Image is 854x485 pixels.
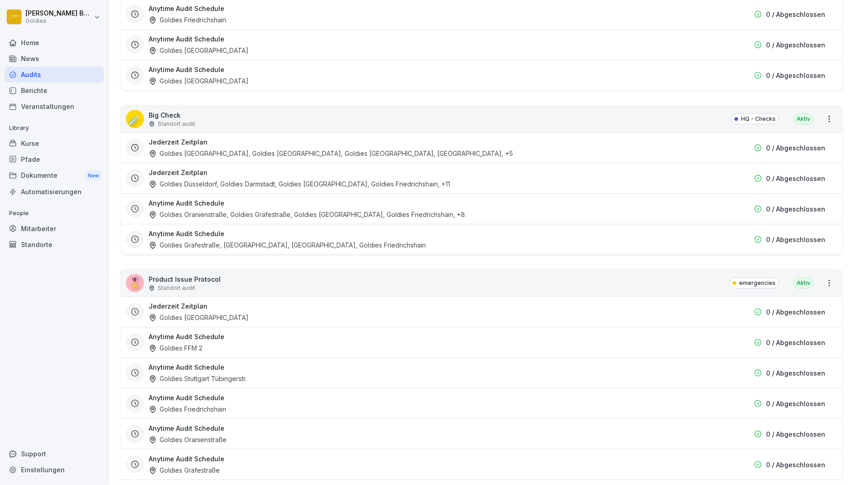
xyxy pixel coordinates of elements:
a: Standorte [5,237,104,253]
p: 0 / Abgeschlossen [766,40,825,50]
div: Support [5,446,104,462]
div: Goldies Oranienstraße [149,435,227,444]
div: Aktiv [793,278,813,289]
p: 0 / Abgeschlossen [766,460,825,470]
h3: Anytime Audit Schedule [149,393,224,402]
h3: Anytime Audit Schedule [149,332,224,341]
p: Library [5,121,104,135]
p: [PERSON_NAME] Buhren [26,10,92,17]
h3: Jederzeit Zeitplan [149,137,207,147]
p: 0 / Abgeschlossen [766,174,825,183]
p: 0 / Abgeschlossen [766,429,825,439]
p: 0 / Abgeschlossen [766,235,825,244]
p: Standort audit [158,284,195,292]
p: Goldies [26,18,92,24]
div: Aktiv [793,114,813,124]
a: Audits [5,67,104,83]
h3: Jederzeit Zeitplan [149,168,207,177]
div: Dokumente [5,167,104,184]
div: Goldies Stuttgart Tübingerstr. [149,374,247,383]
a: Automatisierungen [5,184,104,200]
div: Goldies Gräfestraße, [GEOGRAPHIC_DATA], [GEOGRAPHIC_DATA], Goldies Friedrichshain [149,240,426,250]
h3: Anytime Audit Schedule [149,229,224,238]
div: New [86,170,101,181]
p: emergencies [739,279,776,287]
p: 0 / Abgeschlossen [766,399,825,408]
p: 0 / Abgeschlossen [766,368,825,378]
div: Goldies [GEOGRAPHIC_DATA] [149,313,248,322]
p: 0 / Abgeschlossen [766,204,825,214]
p: 0 / Abgeschlossen [766,307,825,317]
p: 0 / Abgeschlossen [766,71,825,80]
div: Goldies Gräfestraße [149,465,220,475]
div: Goldies Oranienstraße, Goldies Gräfestraße, Goldies [GEOGRAPHIC_DATA], Goldies Friedrichshain , +8 [149,210,465,219]
a: News [5,51,104,67]
h3: Anytime Audit Schedule [149,4,224,13]
p: 0 / Abgeschlossen [766,338,825,347]
p: Standort audit [158,120,195,128]
a: Berichte [5,83,104,98]
div: Goldies [GEOGRAPHIC_DATA] [149,76,248,86]
h3: Anytime Audit Schedule [149,198,224,208]
a: Pfade [5,151,104,167]
div: Goldies [GEOGRAPHIC_DATA], Goldies [GEOGRAPHIC_DATA], Goldies [GEOGRAPHIC_DATA], [GEOGRAPHIC_DATA... [149,149,513,158]
div: 🎖️ [126,274,144,292]
h3: Anytime Audit Schedule [149,362,224,372]
p: HQ - Checks [741,115,776,123]
div: Goldies Friedrichshain [149,404,226,414]
a: Einstellungen [5,462,104,478]
div: Goldies Friedrichshain [149,15,226,25]
h3: Anytime Audit Schedule [149,423,224,433]
p: Big Check [149,110,195,120]
div: Goldies FFM 2 [149,343,202,353]
a: Home [5,35,104,51]
h3: Anytime Audit Schedule [149,454,224,464]
p: 0 / Abgeschlossen [766,10,825,19]
h3: Anytime Audit Schedule [149,65,224,74]
a: DokumenteNew [5,167,104,184]
div: Goldies [GEOGRAPHIC_DATA] [149,46,248,55]
a: Mitarbeiter [5,221,104,237]
p: Product Issue Protocol [149,274,221,284]
a: Kurse [5,135,104,151]
div: Goldies Düsseldorf, Goldies Darmstadt, Goldies [GEOGRAPHIC_DATA], Goldies Friedrichshain , +11 [149,179,450,189]
div: ☄️ [126,110,144,128]
p: People [5,206,104,221]
h3: Jederzeit Zeitplan [149,301,207,311]
p: 0 / Abgeschlossen [766,143,825,153]
h3: Anytime Audit Schedule [149,34,224,44]
a: Veranstaltungen [5,98,104,114]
